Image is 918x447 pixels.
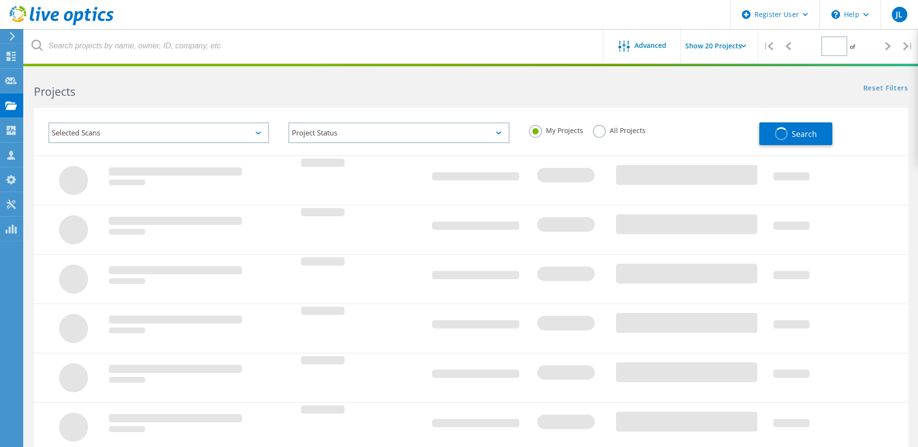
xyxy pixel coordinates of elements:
[48,122,269,143] div: Selected Scans
[10,20,114,27] a: Live Optics Dashboard
[634,42,666,49] span: Advanced
[758,29,778,63] div: |
[593,125,646,134] label: All Projects
[759,122,832,145] button: Search
[529,125,583,134] label: My Projects
[24,29,604,63] input: Search projects by name, owner, ID, company, etc
[863,85,908,93] a: Reset Filters
[898,29,918,63] div: |
[896,11,903,18] span: JL
[288,122,509,143] div: Project Status
[850,43,855,51] span: of
[34,84,75,99] b: Projects
[831,10,840,19] svg: \n
[792,129,817,139] span: Search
